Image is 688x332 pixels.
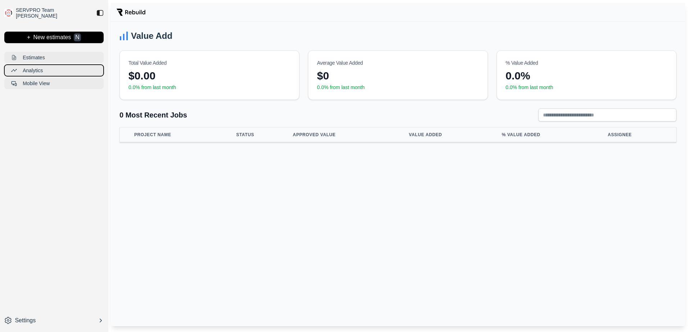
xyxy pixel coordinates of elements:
button: Estimates [4,52,104,63]
p: 0.0% from last month [317,84,479,91]
p: 0.0% from last month [128,84,290,91]
p: Estimates [23,54,45,61]
th: APPROVED VALUE [290,128,406,142]
button: Analytics [4,65,104,76]
p: + [27,33,30,42]
div: 0.0% [506,69,667,82]
div: Total Value Added [128,59,290,66]
div: N [74,33,81,42]
p: 0.0% from last month [506,84,667,91]
div: Average Value Added [317,59,479,66]
h1: Value Add [131,30,172,42]
th: ASSIGNEE [605,128,676,142]
button: Mobile View [4,78,104,89]
p: Mobile View [23,80,50,87]
p: SERVPRO Team [PERSON_NAME] [16,7,91,19]
h2: 0 Most Recent Jobs [119,110,187,120]
p: Settings [15,316,36,325]
th: PROJECT NAME [131,128,233,142]
p: New estimates [33,33,71,42]
img: toggle sidebar [96,9,104,17]
button: +New estimatesN [4,32,104,43]
img: sidebar [4,9,13,17]
div: $0 [317,69,479,82]
p: Analytics [23,67,43,74]
img: Rebuild [117,9,145,16]
th: STATUS [233,128,290,142]
div: % Value Added [506,59,667,66]
th: VALUE ADDED [406,128,499,142]
th: % VALUE ADDED [499,128,605,142]
div: $0.00 [128,69,290,82]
